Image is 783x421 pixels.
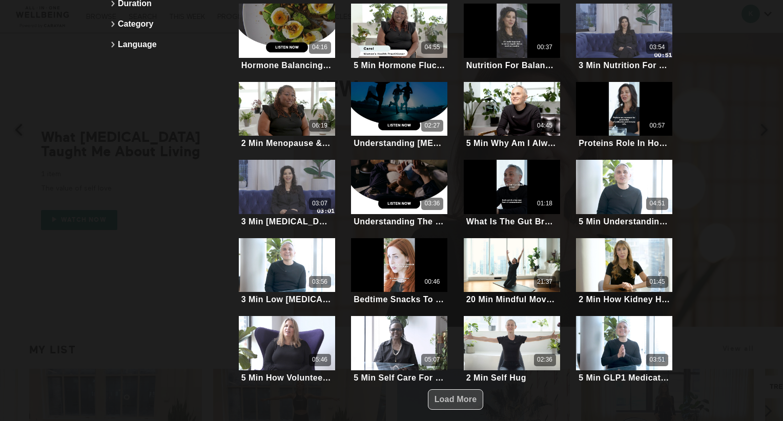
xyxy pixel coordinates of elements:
[239,4,335,71] a: Hormone Balancing Nutrition (Audio)04:16Hormone Balancing Nutrition (Audio)
[650,121,665,130] div: 00:57
[537,121,552,130] div: 04:45
[428,389,484,410] button: Load More
[537,199,552,208] div: 01:18
[312,355,327,364] div: 05:46
[466,294,558,304] div: 20 Min Mindful Movement For Stress Reduction
[537,355,552,364] div: 02:36
[579,60,670,70] div: 3 Min Nutrition For Balanced Hormones
[354,60,445,70] div: 5 Min Hormone Fluctuations During Menopause
[351,316,447,384] a: 5 Min Self Care For Sunday Scaries05:075 Min Self Care For [DATE] Scaries
[239,160,335,227] a: 3 Min Menstrual Cycle Nutrition03:073 Min [MEDICAL_DATA] Nutrition
[241,138,333,148] div: 2 Min Menopause & Mood Swings
[650,43,665,52] div: 03:54
[351,82,447,150] a: Understanding Cortisol (Audio)02:27Understanding [MEDICAL_DATA] (Audio)
[241,373,333,383] div: 5 Min How Volunteering Elevates Wellbeing
[425,199,440,208] div: 03:36
[579,294,670,304] div: 2 Min How Kidney Health Impacts Blood Pressure
[576,4,672,71] a: 3 Min Nutrition For Balanced Hormones03:543 Min Nutrition For Balanced Hormones
[108,34,225,55] button: Language
[312,199,327,208] div: 03:07
[241,217,333,226] div: 3 Min [MEDICAL_DATA] Nutrition
[312,278,327,286] div: 03:56
[435,395,477,404] span: Load More
[466,60,558,70] div: Nutrition For Balanced Hormones (Highlight)
[650,278,665,286] div: 01:45
[464,238,560,306] a: 20 Min Mindful Movement For Stress Reduction21:3720 Min Mindful Movement For Stress Reduction
[576,316,672,384] a: 5 Min GLP1 Medications Explained03:515 Min GLP1 Medications Explained
[425,355,440,364] div: 05:07
[537,278,552,286] div: 21:37
[351,160,447,227] a: Understanding The Importance Of Melatonin (Audio)03:36Understanding The Importance Of [MEDICAL_DA...
[425,278,440,286] div: 00:46
[108,14,225,34] button: Category
[239,316,335,384] a: 5 Min How Volunteering Elevates Wellbeing05:465 Min How Volunteering Elevates Wellbeing
[576,238,672,306] a: 2 Min How Kidney Health Impacts Blood Pressure01:452 Min How Kidney Health Impacts Blood Pressure
[537,43,552,52] div: 00:37
[650,355,665,364] div: 03:51
[576,82,672,150] a: Proteins Role In How The Body Functions (Highlight)00:57Proteins Role In How The Body Functions (...
[425,43,440,52] div: 04:55
[354,138,445,148] div: Understanding [MEDICAL_DATA] (Audio)
[579,138,670,148] div: Proteins Role In How The Body Functions (Highlight)
[354,217,445,226] div: Understanding The Importance Of [MEDICAL_DATA] (Audio)
[466,373,526,383] div: 2 Min Self Hug
[351,238,447,306] a: Bedtime Snacks To Consider For Better Sleep (Highlight)00:46Bedtime Snacks To Consider For Better...
[466,217,558,226] div: What Is The Gut Brain Axis? (Highlight)
[466,138,558,148] div: 5 Min Why Am I Always Bloated?
[312,43,327,52] div: 04:16
[354,373,445,383] div: 5 Min Self Care For [DATE] Scaries
[312,121,327,130] div: 06:19
[239,238,335,306] a: 3 Min Low Testosterone & Its Effects On Health03:563 Min Low [MEDICAL_DATA] & Its Effects On Health
[464,4,560,71] a: Nutrition For Balanced Hormones (Highlight)00:37Nutrition For Balanced Hormones (Highlight)
[425,121,440,130] div: 02:27
[464,316,560,384] a: 2 Min Self Hug02:362 Min Self Hug
[650,199,665,208] div: 04:51
[579,217,670,226] div: 5 Min Understanding Low Libido In Men
[354,294,445,304] div: Bedtime Snacks To Consider For Better Sleep (Highlight)
[464,160,560,227] a: What Is The Gut Brain Axis? (Highlight)01:18What Is The Gut Brain Axis? (Highlight)
[241,294,333,304] div: 3 Min Low [MEDICAL_DATA] & Its Effects On Health
[579,373,670,383] div: 5 Min GLP1 Medications Explained
[351,4,447,71] a: 5 Min Hormone Fluctuations During Menopause04:555 Min Hormone Fluctuations During Menopause
[576,160,672,227] a: 5 Min Understanding Low Libido In Men04:515 Min Understanding Low Libido In Men
[239,82,335,150] a: 2 Min Menopause & Mood Swings06:192 Min Menopause & Mood Swings
[241,60,333,70] div: Hormone Balancing Nutrition (Audio)
[464,82,560,150] a: 5 Min Why Am I Always Bloated?04:455 Min Why Am I Always Bloated?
